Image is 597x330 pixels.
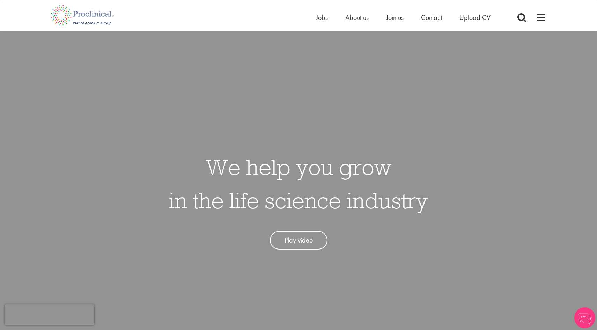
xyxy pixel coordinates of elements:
[574,307,595,328] img: Chatbot
[459,13,491,22] a: Upload CV
[316,13,328,22] a: Jobs
[421,13,442,22] a: Contact
[386,13,404,22] a: Join us
[169,150,428,217] h1: We help you grow in the life science industry
[345,13,369,22] a: About us
[270,231,327,250] a: Play video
